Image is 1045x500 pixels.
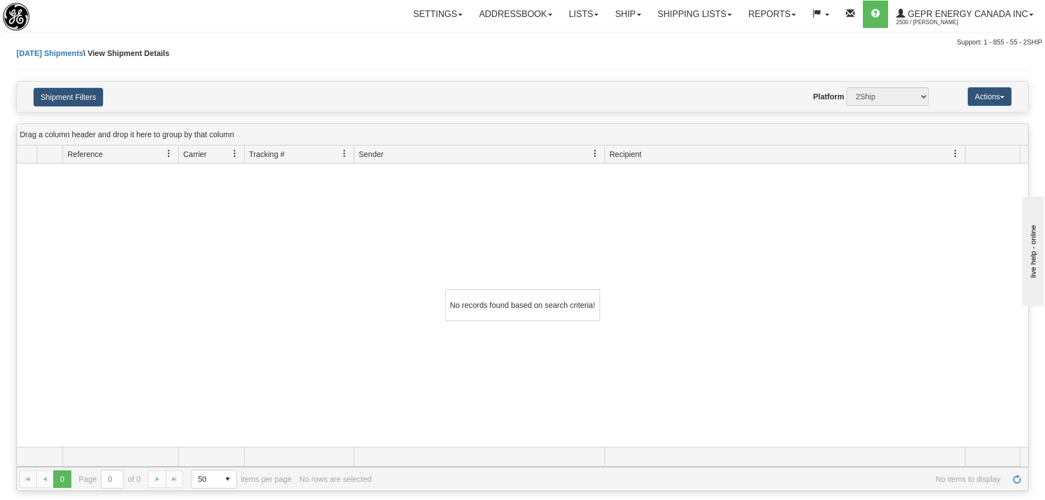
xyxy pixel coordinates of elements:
[33,88,103,106] button: Shipment Filters
[191,470,292,488] span: items per page
[249,149,285,160] span: Tracking #
[17,124,1028,145] div: grid grouping header
[37,145,63,164] th: Press ctrl + space to group
[740,1,804,28] a: Reports
[354,145,605,164] th: Press ctrl + space to group
[160,144,178,163] a: Reference filter column settings
[219,470,236,488] span: select
[813,91,844,102] label: Platform
[896,17,979,28] span: 2500 / [PERSON_NAME]
[649,1,740,28] a: Shipping lists
[3,38,1042,47] div: Support: 1 - 855 - 55 - 2SHIP
[335,144,354,163] a: Tracking # filter column settings
[471,1,561,28] a: Addressbook
[3,3,30,31] img: logo2500.jpg
[198,474,212,485] span: 50
[946,144,965,163] a: Recipient filter column settings
[968,87,1012,106] button: Actions
[1020,194,1044,306] iframe: chat widget
[300,475,372,484] div: No rows are selected
[905,9,1028,19] span: GEPR Energy Canada Inc
[191,470,237,488] span: Page sizes drop down
[605,145,965,164] th: Press ctrl + space to group
[609,149,641,160] span: Recipient
[83,49,170,58] span: \ View Shipment Details
[53,470,71,488] span: Page 0
[561,1,607,28] a: Lists
[8,9,101,18] div: live help - online
[379,475,1001,484] span: No items to display
[359,149,383,160] span: Sender
[16,49,83,58] a: [DATE] Shipments
[178,145,244,164] th: Press ctrl + space to group
[445,289,600,321] div: No records found based on search criteria!
[79,470,141,488] span: Page of 0
[586,144,605,163] a: Sender filter column settings
[1008,470,1026,488] a: Refresh
[183,149,207,160] span: Carrier
[405,1,471,28] a: Settings
[67,149,103,160] span: Reference
[965,145,1020,164] th: Press ctrl + space to group
[225,144,244,163] a: Carrier filter column settings
[607,1,649,28] a: Ship
[63,145,178,164] th: Press ctrl + space to group
[244,145,354,164] th: Press ctrl + space to group
[888,1,1042,28] a: GEPR Energy Canada Inc 2500 / [PERSON_NAME]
